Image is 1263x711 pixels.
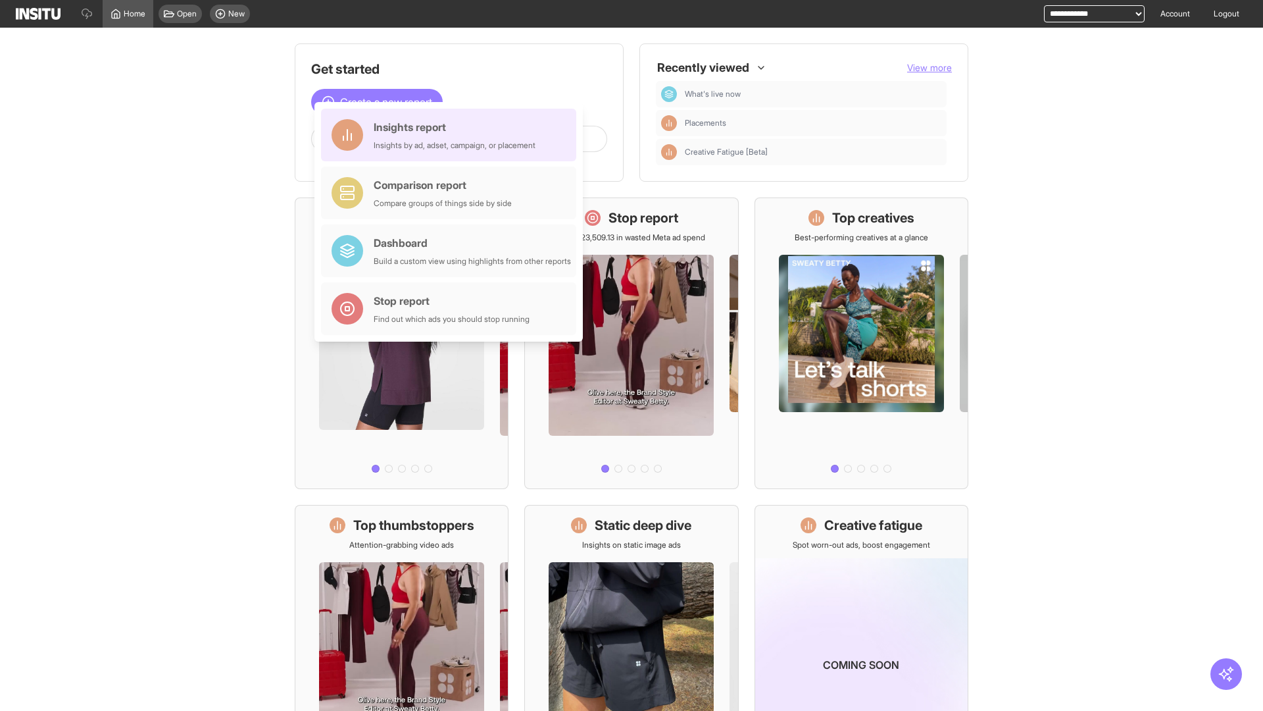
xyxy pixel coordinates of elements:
[295,197,508,489] a: What's live nowSee all active ads instantly
[661,115,677,131] div: Insights
[685,147,768,157] span: Creative Fatigue [Beta]
[685,118,726,128] span: Placements
[524,197,738,489] a: Stop reportSave £23,509.13 in wasted Meta ad spend
[374,198,512,209] div: Compare groups of things side by side
[795,232,928,243] p: Best-performing creatives at a glance
[582,540,681,550] p: Insights on static image ads
[374,235,571,251] div: Dashboard
[685,89,941,99] span: What's live now
[16,8,61,20] img: Logo
[661,86,677,102] div: Dashboard
[124,9,145,19] span: Home
[661,144,677,160] div: Insights
[374,177,512,193] div: Comparison report
[374,119,535,135] div: Insights report
[755,197,968,489] a: Top creativesBest-performing creatives at a glance
[374,314,530,325] div: Find out which ads you should stop running
[177,9,197,19] span: Open
[228,9,245,19] span: New
[608,209,678,227] h1: Stop report
[907,62,952,73] span: View more
[832,209,914,227] h1: Top creatives
[374,256,571,267] div: Build a custom view using highlights from other reports
[685,147,941,157] span: Creative Fatigue [Beta]
[685,89,741,99] span: What's live now
[374,293,530,309] div: Stop report
[595,516,691,535] h1: Static deep dive
[353,516,474,535] h1: Top thumbstoppers
[374,140,535,151] div: Insights by ad, adset, campaign, or placement
[340,94,432,110] span: Create a new report
[557,232,705,243] p: Save £23,509.13 in wasted Meta ad spend
[311,89,443,115] button: Create a new report
[311,60,607,78] h1: Get started
[349,540,454,550] p: Attention-grabbing video ads
[685,118,941,128] span: Placements
[907,61,952,74] button: View more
